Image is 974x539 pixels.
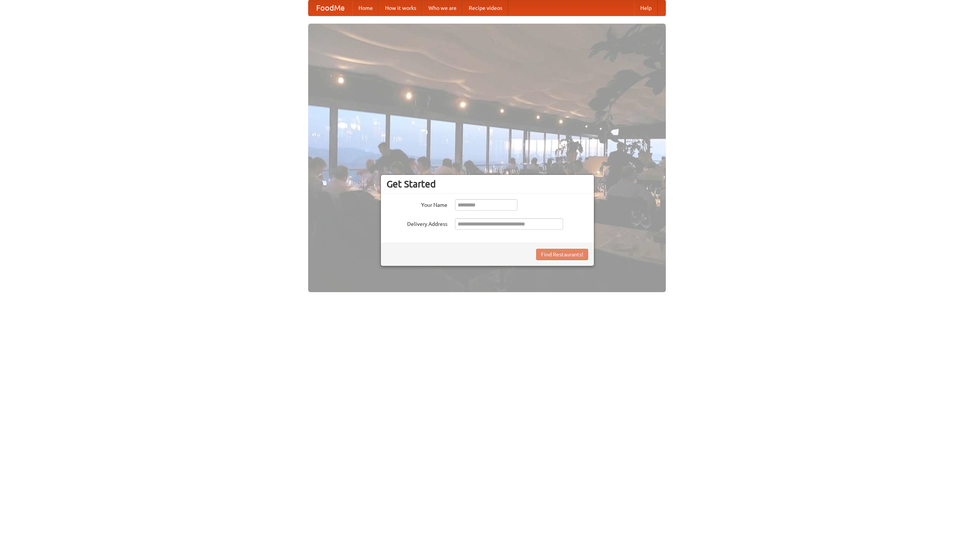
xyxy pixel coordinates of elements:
a: How it works [379,0,422,16]
h3: Get Started [387,178,588,190]
a: FoodMe [309,0,352,16]
label: Your Name [387,199,447,209]
a: Help [634,0,658,16]
a: Who we are [422,0,463,16]
a: Recipe videos [463,0,508,16]
button: Find Restaurants! [536,249,588,260]
label: Delivery Address [387,218,447,228]
a: Home [352,0,379,16]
